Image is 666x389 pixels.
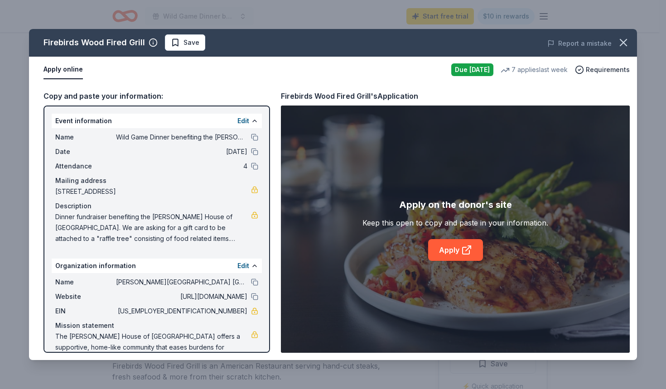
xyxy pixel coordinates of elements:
span: Attendance [55,161,116,172]
div: Keep this open to copy and paste in your information. [362,217,548,228]
span: Save [183,37,199,48]
div: Firebirds Wood Fired Grill's Application [281,90,418,102]
span: Wild Game Dinner benefiting the [PERSON_NAME] House of [GEOGRAPHIC_DATA] [116,132,247,143]
button: Edit [237,260,249,271]
button: Apply online [43,60,83,79]
div: Mailing address [55,175,258,186]
a: Apply [428,239,483,261]
div: Event information [52,114,262,128]
div: Due [DATE] [451,63,493,76]
span: Name [55,132,116,143]
span: Requirements [586,64,630,75]
span: [US_EMPLOYER_IDENTIFICATION_NUMBER] [116,306,247,317]
span: [DATE] [116,146,247,157]
div: Organization information [52,259,262,273]
span: Name [55,277,116,288]
div: Apply on the donor's site [399,197,512,212]
div: Description [55,201,258,211]
span: Date [55,146,116,157]
span: [URL][DOMAIN_NAME] [116,291,247,302]
span: EIN [55,306,116,317]
span: The [PERSON_NAME] House of [GEOGRAPHIC_DATA] offers a supportive, home-like community that eases ... [55,331,251,364]
span: 4 [116,161,247,172]
div: Firebirds Wood Fired Grill [43,35,145,50]
div: 7 applies last week [501,64,568,75]
span: [STREET_ADDRESS] [55,186,251,197]
div: Mission statement [55,320,258,331]
span: Dinner fundraiser benefiting the [PERSON_NAME] House of [GEOGRAPHIC_DATA]. We are asking for a gi... [55,211,251,244]
span: [PERSON_NAME][GEOGRAPHIC_DATA] [GEOGRAPHIC_DATA] [116,277,247,288]
span: Website [55,291,116,302]
button: Save [165,34,205,51]
button: Edit [237,115,249,126]
div: Copy and paste your information: [43,90,270,102]
button: Requirements [575,64,630,75]
button: Report a mistake [547,38,612,49]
